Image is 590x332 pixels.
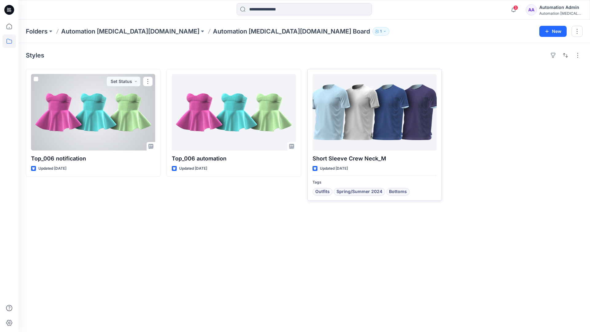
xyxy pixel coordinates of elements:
a: Short Sleeve Crew Neck_M [313,74,437,151]
p: Top_006 notification [31,154,155,163]
p: Updated [DATE] [179,165,207,172]
p: Short Sleeve Crew Neck_M [313,154,437,163]
span: 3 [513,5,518,10]
span: Spring/Summer 2024 [336,188,382,196]
p: Updated [DATE] [38,165,66,172]
p: Top_006 automation [172,154,296,163]
div: Automation Admin [539,4,582,11]
a: Top_006 automation [172,74,296,151]
a: Top_006 notification [31,74,155,151]
p: Automation [MEDICAL_DATA][DOMAIN_NAME] Board [213,27,370,36]
p: 1 [380,28,382,35]
h4: Styles [26,52,44,59]
p: Tags [313,179,437,186]
div: AA [526,4,537,15]
a: Folders [26,27,48,36]
span: Bottoms [389,188,407,196]
p: Updated [DATE] [320,165,348,172]
div: Automation [MEDICAL_DATA]... [539,11,582,16]
button: 1 [372,27,389,36]
a: Automation [MEDICAL_DATA][DOMAIN_NAME] [61,27,199,36]
button: New [539,26,567,37]
span: Outfits [315,188,330,196]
